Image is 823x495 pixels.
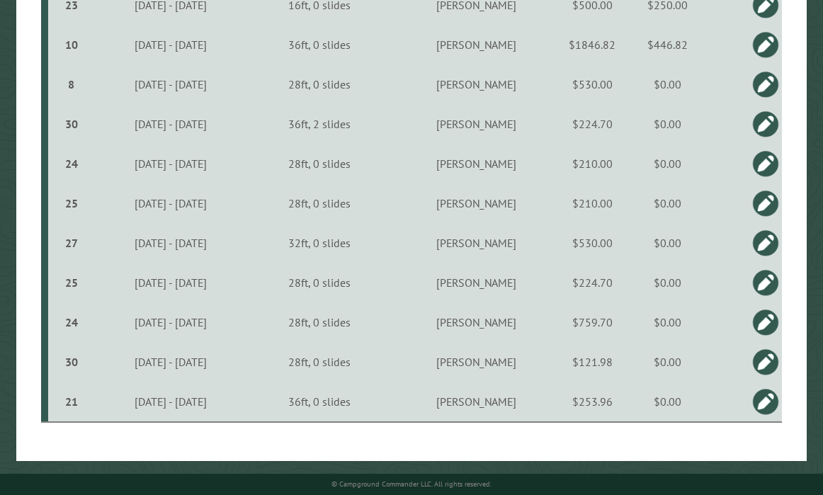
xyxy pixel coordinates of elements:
[620,144,713,183] td: $0.00
[620,183,713,223] td: $0.00
[93,315,248,329] div: [DATE] - [DATE]
[93,77,248,91] div: [DATE] - [DATE]
[54,394,89,409] div: 21
[93,157,248,171] div: [DATE] - [DATE]
[389,382,564,422] td: [PERSON_NAME]
[620,342,713,382] td: $0.00
[250,183,389,223] td: 28ft, 0 slides
[250,382,389,422] td: 36ft, 0 slides
[250,342,389,382] td: 28ft, 0 slides
[564,382,620,422] td: $253.96
[564,263,620,302] td: $224.70
[564,144,620,183] td: $210.00
[93,275,248,290] div: [DATE] - [DATE]
[93,355,248,369] div: [DATE] - [DATE]
[620,302,713,342] td: $0.00
[620,25,713,64] td: $446.82
[620,64,713,104] td: $0.00
[620,382,713,422] td: $0.00
[250,64,389,104] td: 28ft, 0 slides
[620,263,713,302] td: $0.00
[93,38,248,52] div: [DATE] - [DATE]
[389,104,564,144] td: [PERSON_NAME]
[54,77,89,91] div: 8
[389,183,564,223] td: [PERSON_NAME]
[250,104,389,144] td: 36ft, 2 slides
[564,64,620,104] td: $530.00
[54,275,89,290] div: 25
[564,342,620,382] td: $121.98
[331,479,492,489] small: © Campground Commander LLC. All rights reserved.
[389,263,564,302] td: [PERSON_NAME]
[389,223,564,263] td: [PERSON_NAME]
[54,315,89,329] div: 24
[54,355,89,369] div: 30
[250,263,389,302] td: 28ft, 0 slides
[250,25,389,64] td: 36ft, 0 slides
[564,183,620,223] td: $210.00
[250,223,389,263] td: 32ft, 0 slides
[620,104,713,144] td: $0.00
[250,302,389,342] td: 28ft, 0 slides
[389,25,564,64] td: [PERSON_NAME]
[389,64,564,104] td: [PERSON_NAME]
[564,104,620,144] td: $224.70
[564,25,620,64] td: $1846.82
[564,223,620,263] td: $530.00
[564,302,620,342] td: $759.70
[389,342,564,382] td: [PERSON_NAME]
[54,117,89,131] div: 30
[389,144,564,183] td: [PERSON_NAME]
[54,157,89,171] div: 24
[93,394,248,409] div: [DATE] - [DATE]
[389,302,564,342] td: [PERSON_NAME]
[54,236,89,250] div: 27
[93,196,248,210] div: [DATE] - [DATE]
[54,196,89,210] div: 25
[250,144,389,183] td: 28ft, 0 slides
[620,223,713,263] td: $0.00
[93,117,248,131] div: [DATE] - [DATE]
[54,38,89,52] div: 10
[93,236,248,250] div: [DATE] - [DATE]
